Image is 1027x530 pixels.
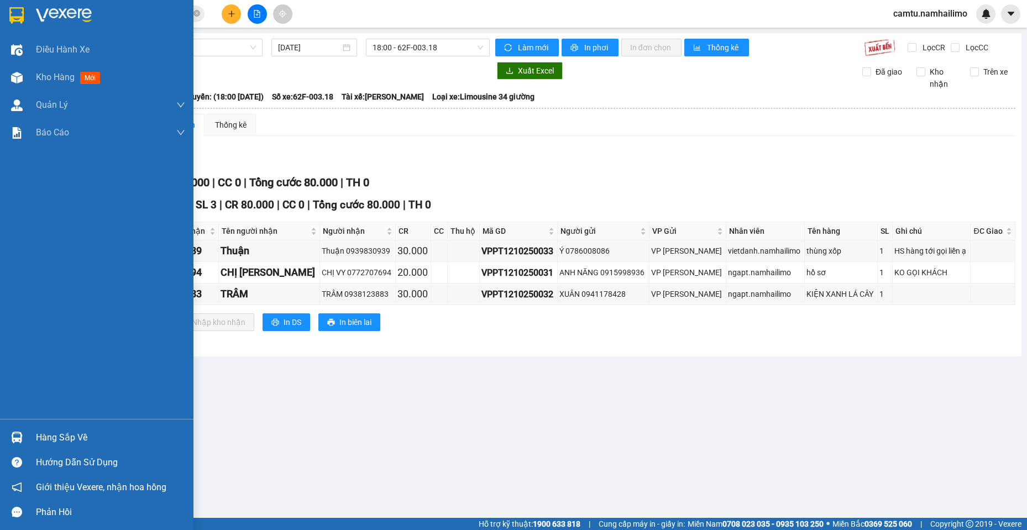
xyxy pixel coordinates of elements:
span: CC 0 [218,176,241,189]
span: down [176,101,185,109]
div: Phản hồi [36,504,185,521]
button: bar-chartThống kê [684,39,749,56]
span: | [277,198,280,211]
span: | [307,198,310,211]
span: sync [504,44,513,53]
td: Thuận [219,240,320,262]
th: Thu hộ [448,222,480,240]
div: TRÂM [221,286,318,302]
div: Hàng sắp về [36,429,185,446]
div: 30.000 [397,286,429,302]
td: VPPT1210250031 [480,262,558,284]
strong: 1900 633 818 [533,519,580,528]
span: question-circle [12,457,22,468]
span: mới [80,72,100,84]
div: HS hàng tới gọi liền ạ [894,245,968,257]
div: VPPT1210250033 [481,244,556,258]
span: Số xe: 62F-003.18 [272,91,333,103]
td: VP Phan Thiết [649,284,726,305]
span: In phơi [584,41,610,54]
span: In biên lai [339,316,371,328]
div: KIỆN XANH LÁ CÂY [806,288,876,300]
span: bar-chart [693,44,703,53]
img: icon-new-feature [981,9,991,19]
div: Thống kê [215,119,247,131]
button: caret-down [1001,4,1020,24]
span: Miền Nam [688,518,824,530]
div: hồ sơ [806,266,876,279]
span: Xuất Excel [518,65,554,77]
th: CR [396,222,431,240]
div: CHỊ VY 0772707694 [322,266,394,279]
span: Lọc CR [918,41,947,54]
div: VP [PERSON_NAME] [651,266,724,279]
button: printerIn DS [263,313,310,331]
div: XUÂN 0941178428 [559,288,647,300]
span: Kho nhận [925,66,962,90]
div: TRÂM 0938123883 [322,288,394,300]
span: Báo cáo [36,125,69,139]
span: message [12,507,22,517]
div: 1 [879,266,891,279]
span: Trên xe [979,66,1012,78]
span: CR 80.000 [225,198,274,211]
div: 20.000 [397,265,429,280]
img: warehouse-icon [11,72,23,83]
strong: 0708 023 035 - 0935 103 250 [722,519,824,528]
div: Hướng dẫn sử dụng [36,454,185,471]
div: Ý 0786008086 [559,245,647,257]
div: VP [PERSON_NAME] [651,245,724,257]
div: KO GỌI KHÁCH [894,266,968,279]
span: Giới thiệu Vexere, nhận hoa hồng [36,480,166,494]
span: Điều hành xe [36,43,90,56]
button: syncLàm mới [495,39,559,56]
span: down [176,128,185,137]
th: Ghi chú [893,222,971,240]
div: VP [PERSON_NAME] [651,288,724,300]
button: downloadXuất Excel [497,62,563,80]
div: 30.000 [397,243,429,259]
span: Mã GD [483,225,546,237]
span: Loại xe: Limousine 34 giường [432,91,535,103]
span: Hỗ trợ kỹ thuật: [479,518,580,530]
img: warehouse-icon [11,99,23,111]
span: TH 0 [346,176,369,189]
span: close-circle [193,9,200,19]
img: warehouse-icon [11,44,23,56]
span: Miền Bắc [832,518,912,530]
span: Làm mới [518,41,550,54]
div: VPPT1210250032 [481,287,556,301]
span: | [340,176,343,189]
span: | [403,198,406,211]
button: plus [222,4,241,24]
div: ANH NĂNG 0915998936 [559,266,647,279]
td: CHỊ VY [219,262,320,284]
span: download [506,67,513,76]
span: close-circle [193,10,200,17]
td: VPPT1210250032 [480,284,558,305]
img: solution-icon [11,127,23,139]
button: printerIn biên lai [318,313,380,331]
span: | [219,198,222,211]
span: Tên người nhận [222,225,308,237]
th: CC [431,222,448,240]
th: Nhân viên [726,222,805,240]
span: Lọc CC [961,41,990,54]
span: | [589,518,590,530]
th: Tên hàng [805,222,878,240]
span: Chuyến: (18:00 [DATE]) [183,91,264,103]
div: CHỊ [PERSON_NAME] [221,265,318,280]
span: plus [228,10,235,18]
span: caret-down [1006,9,1016,19]
span: CC 0 [282,198,305,211]
span: VP Gửi [652,225,715,237]
span: Tổng cước 80.000 [249,176,338,189]
span: printer [271,318,279,327]
td: TRÂM [219,284,320,305]
img: warehouse-icon [11,432,23,443]
span: TH 0 [408,198,431,211]
button: In đơn chọn [621,39,682,56]
span: printer [327,318,335,327]
span: Người nhận [323,225,384,237]
span: Tổng cước 80.000 [313,198,400,211]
